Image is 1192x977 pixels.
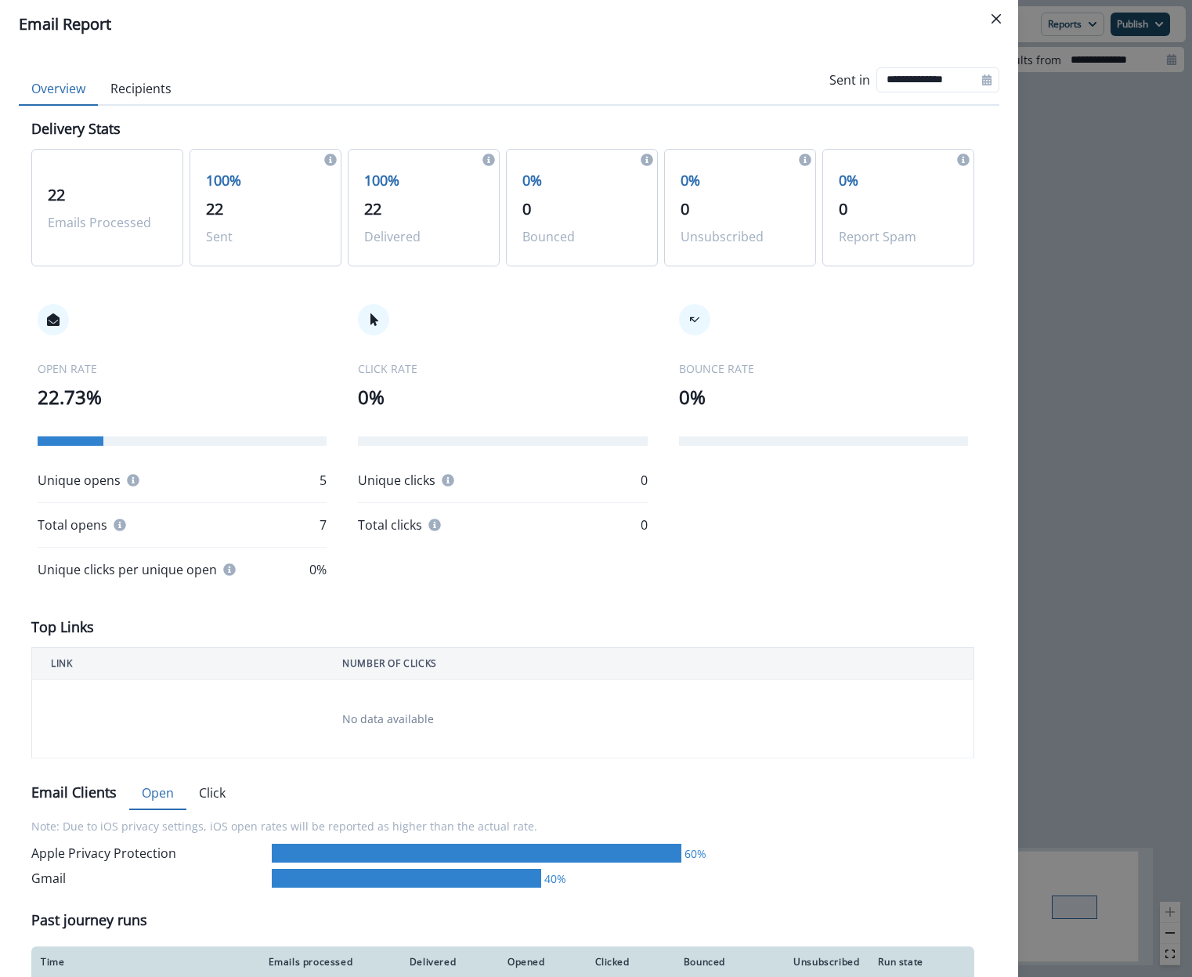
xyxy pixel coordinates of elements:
[358,516,422,534] p: Total clicks
[681,845,706,862] div: 60%
[309,560,327,579] p: 0%
[744,956,859,968] div: Unsubscribed
[839,227,958,246] p: Report Spam
[31,118,121,139] p: Delivery Stats
[206,227,325,246] p: Sent
[681,227,800,246] p: Unsubscribed
[48,184,65,205] span: 22
[564,956,630,968] div: Clicked
[839,170,958,191] p: 0%
[371,956,456,968] div: Delivered
[38,560,217,579] p: Unique clicks per unique open
[206,198,223,219] span: 22
[829,71,870,89] p: Sent in
[679,360,968,377] p: BOUNCE RATE
[129,777,186,810] button: Open
[475,956,544,968] div: Opened
[98,73,184,106] button: Recipients
[358,360,647,377] p: CLICK RATE
[839,198,847,219] span: 0
[878,956,965,968] div: Run state
[522,170,641,191] p: 0%
[206,170,325,191] p: 100%
[38,471,121,490] p: Unique opens
[31,844,265,863] div: Apple Privacy Protection
[364,170,483,191] p: 100%
[323,680,973,758] td: No data available
[984,6,1009,31] button: Close
[641,471,648,490] p: 0
[31,869,265,888] div: Gmail
[31,910,147,931] p: Past journey runs
[320,516,327,534] p: 7
[358,471,435,490] p: Unique clicks
[32,648,324,680] th: LINK
[522,198,531,219] span: 0
[41,956,190,968] div: Time
[522,227,641,246] p: Bounced
[31,617,94,638] p: Top Links
[48,213,167,232] p: Emails Processed
[681,198,689,219] span: 0
[19,13,999,36] div: Email Report
[19,73,98,106] button: Overview
[31,782,117,803] p: Email Clients
[681,170,800,191] p: 0%
[320,471,327,490] p: 5
[38,360,327,377] p: OPEN RATE
[679,383,968,411] p: 0%
[38,383,327,411] p: 22.73%
[38,516,107,534] p: Total opens
[364,198,381,219] span: 22
[208,956,352,968] div: Emails processed
[541,870,566,887] div: 40%
[364,227,483,246] p: Delivered
[31,809,974,844] p: Note: Due to iOS privacy settings, iOS open rates will be reported as higher than the actual rate.
[648,956,725,968] div: Bounced
[358,383,647,411] p: 0%
[641,516,648,534] p: 0
[186,777,238,810] button: Click
[323,648,973,680] th: NUMBER OF CLICKS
